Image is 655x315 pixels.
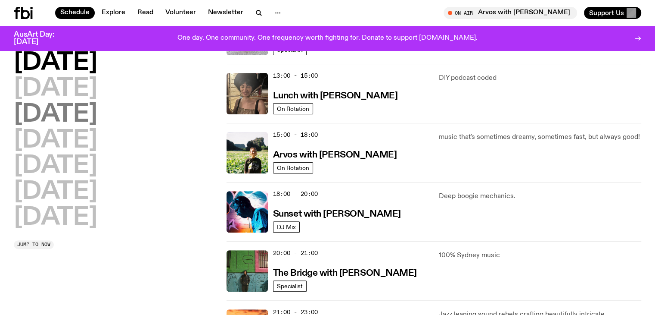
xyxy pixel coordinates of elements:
[277,224,296,230] span: DJ Mix
[277,283,303,289] span: Specialist
[277,164,309,171] span: On Rotation
[273,221,300,233] a: DJ Mix
[203,7,248,19] a: Newsletter
[273,269,417,278] h3: The Bridge with [PERSON_NAME]
[273,210,401,219] h3: Sunset with [PERSON_NAME]
[273,91,397,101] h3: Lunch with [PERSON_NAME]
[273,280,307,292] a: Specialist
[227,132,268,173] img: Bri is smiling and wearing a black t-shirt. She is standing in front of a lush, green field. Ther...
[14,31,69,46] h3: AusArt Day: [DATE]
[273,162,313,173] a: On Rotation
[14,240,54,249] button: Jump to now
[273,103,313,114] a: On Rotation
[444,7,577,19] button: On AirArvos with [PERSON_NAME]
[17,242,50,247] span: Jump to now
[14,77,97,101] button: [DATE]
[584,7,641,19] button: Support Us
[439,191,641,202] p: Deep boogie mechanics.
[277,105,309,112] span: On Rotation
[227,250,268,292] img: Amelia Sparke is wearing a black hoodie and pants, leaning against a blue, green and pink wall wi...
[439,250,641,261] p: 100% Sydney music
[227,191,268,233] img: Simon Caldwell stands side on, looking downwards. He has headphones on. Behind him is a brightly ...
[96,7,130,19] a: Explore
[14,129,97,153] button: [DATE]
[273,190,318,198] span: 18:00 - 20:00
[273,149,397,160] a: Arvos with [PERSON_NAME]
[589,9,624,17] span: Support Us
[14,154,97,178] button: [DATE]
[14,180,97,204] button: [DATE]
[439,132,641,142] p: music that's sometimes dreamy, sometimes fast, but always good!
[55,7,95,19] a: Schedule
[273,267,417,278] a: The Bridge with [PERSON_NAME]
[273,208,401,219] a: Sunset with [PERSON_NAME]
[273,249,318,257] span: 20:00 - 21:00
[439,73,641,83] p: DIY podcast coded
[273,151,397,160] h3: Arvos with [PERSON_NAME]
[160,7,201,19] a: Volunteer
[273,90,397,101] a: Lunch with [PERSON_NAME]
[273,72,318,80] span: 13:00 - 15:00
[14,103,97,127] button: [DATE]
[177,35,478,42] p: One day. One community. One frequency worth fighting for. Donate to support [DOMAIN_NAME].
[14,51,97,75] button: [DATE]
[14,206,97,230] button: [DATE]
[132,7,158,19] a: Read
[273,131,318,139] span: 15:00 - 18:00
